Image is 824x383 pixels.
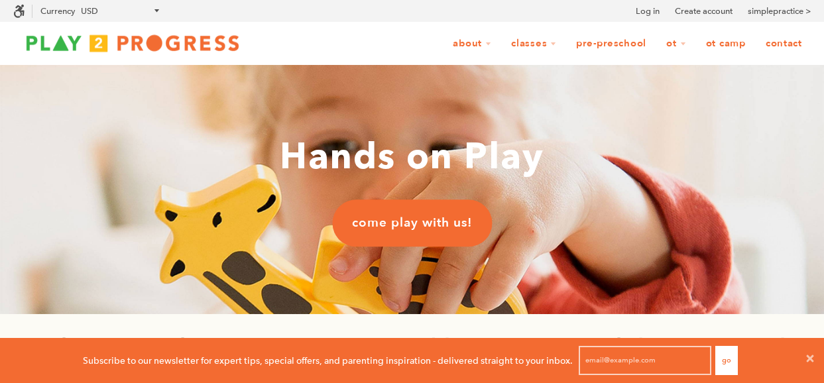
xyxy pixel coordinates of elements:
p: Subscribe to our newsletter for expert tips, special offers, and parenting inspiration - delivere... [83,353,573,368]
a: Classes [502,31,565,56]
a: About [444,31,500,56]
a: Pre-Preschool [567,31,655,56]
img: Play2Progress logo [13,30,252,56]
a: Log in [636,5,660,18]
button: Go [715,346,738,375]
a: simplepractice > [748,5,811,18]
label: Currency [40,6,75,16]
a: come play with us! [332,200,492,246]
a: Contact [757,31,811,56]
span: come play with us! [352,215,472,232]
a: OT [658,31,695,56]
input: email@example.com [579,346,711,375]
a: OT Camp [697,31,754,56]
a: Create account [675,5,733,18]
